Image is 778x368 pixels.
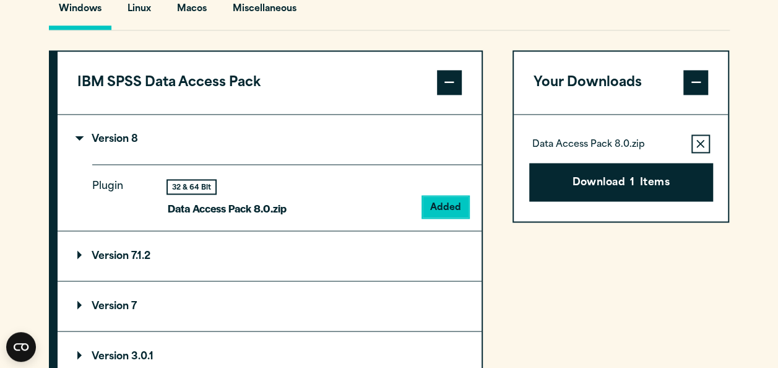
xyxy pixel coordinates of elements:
[168,199,287,217] p: Data Access Pack 8.0.zip
[168,180,215,193] div: 32 & 64 Bit
[92,178,148,208] p: Plugin
[77,251,150,261] p: Version 7.1.2
[423,196,469,217] button: Added
[529,163,713,201] button: Download1Items
[77,134,138,144] p: Version 8
[58,51,482,115] button: IBM SPSS Data Access Pack
[514,51,728,115] button: Your Downloads
[58,115,482,164] summary: Version 8
[77,351,153,361] p: Version 3.0.1
[58,231,482,281] summary: Version 7.1.2
[630,175,634,191] span: 1
[532,139,645,151] p: Data Access Pack 8.0.zip
[58,281,482,331] summary: Version 7
[6,332,36,362] button: Open CMP widget
[77,301,137,311] p: Version 7
[514,114,728,221] div: Your Downloads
